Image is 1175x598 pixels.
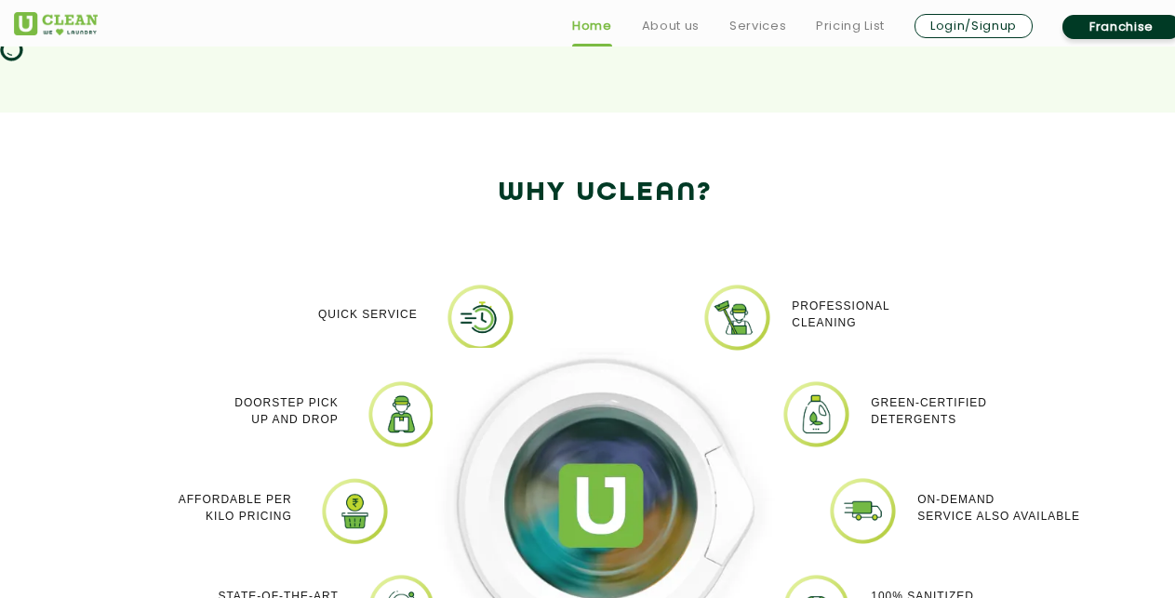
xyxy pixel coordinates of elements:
[572,15,612,37] a: Home
[871,394,987,428] p: Green-Certified Detergents
[320,476,390,546] img: laundry pick and drop services
[781,379,851,449] img: laundry near me
[179,491,292,525] p: Affordable per kilo pricing
[917,491,1080,525] p: On-demand service also available
[729,15,786,37] a: Services
[14,12,98,35] img: UClean Laundry and Dry Cleaning
[642,15,700,37] a: About us
[816,15,885,37] a: Pricing List
[367,379,436,449] img: Online dry cleaning services
[915,14,1033,38] a: Login/Signup
[318,306,418,323] p: Quick Service
[234,394,338,428] p: Doorstep Pick up and Drop
[702,283,772,352] img: PROFESSIONAL_CLEANING_11zon.webp
[828,476,898,546] img: Laundry
[792,298,889,331] p: Professional cleaning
